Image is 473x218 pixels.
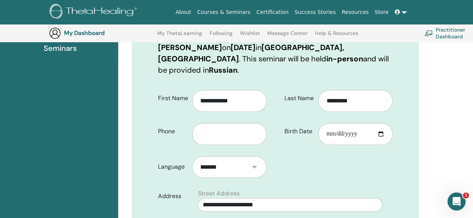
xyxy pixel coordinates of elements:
label: Phone [152,124,192,139]
b: [GEOGRAPHIC_DATA], [GEOGRAPHIC_DATA] [158,43,344,64]
label: First Name [152,91,192,105]
b: in-person [326,54,363,64]
a: Store [372,5,392,19]
a: Success Stories [292,5,339,19]
a: Message Center [267,30,307,42]
span: 1 [463,192,469,198]
a: Resources [339,5,372,19]
a: About [172,5,194,19]
a: Courses & Seminars [194,5,254,19]
label: Address [152,189,193,203]
label: Language [152,160,192,174]
img: generic-user-icon.jpg [49,27,61,39]
img: chalkboard-teacher.svg [424,30,433,36]
img: logo.png [50,4,140,21]
a: Following [210,30,233,42]
a: Wishlist [240,30,260,42]
b: Advanced DNA with [PERSON_NAME] [158,31,306,52]
label: Street Address [198,189,240,198]
iframe: Intercom live chat [447,192,465,210]
span: Completed Seminars [44,31,112,54]
b: Russian [209,65,237,75]
b: [DATE] [231,43,256,52]
a: My ThetaLearning [157,30,202,42]
p: You are registering for on in . This seminar will be held and will be provided in . [158,30,392,76]
label: Last Name [279,91,319,105]
a: Help & Resources [315,30,358,42]
label: Birth Date [279,124,319,139]
h3: My Dashboard [64,29,139,37]
a: Certification [253,5,291,19]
